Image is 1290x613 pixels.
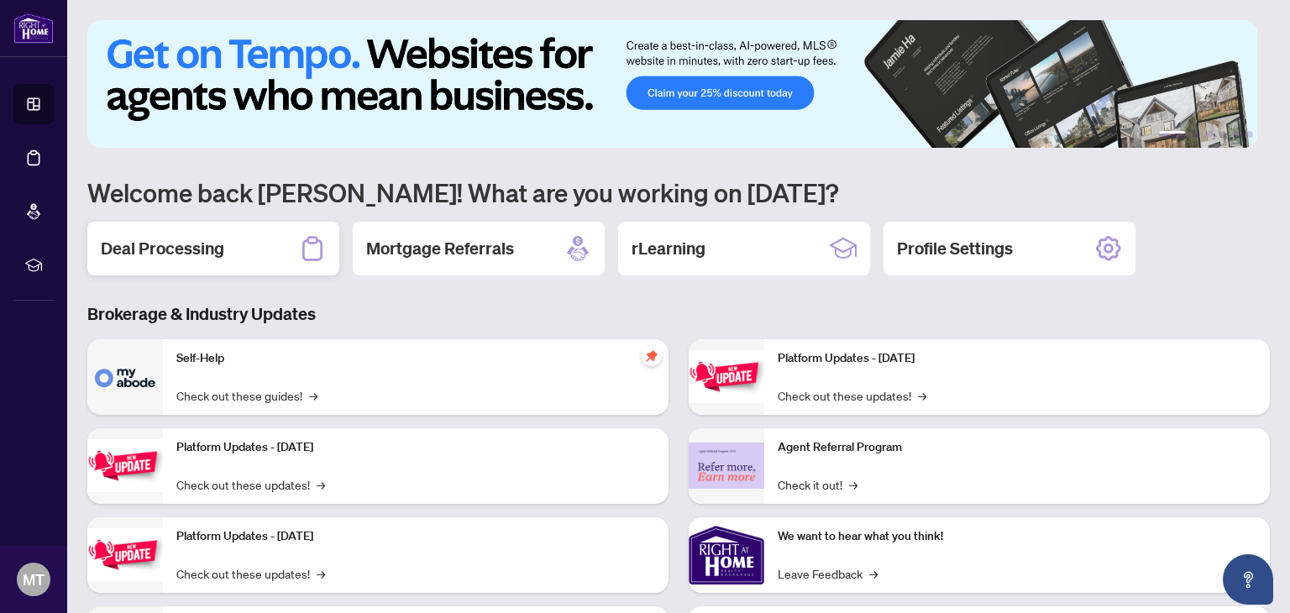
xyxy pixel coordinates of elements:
[176,438,655,457] p: Platform Updates - [DATE]
[778,527,1256,546] p: We want to hear what you think!
[366,237,514,260] h2: Mortgage Referrals
[23,568,45,591] span: MT
[778,475,857,494] a: Check it out!→
[689,517,764,593] img: We want to hear what you think!
[176,386,317,405] a: Check out these guides!→
[1223,554,1273,605] button: Open asap
[309,386,317,405] span: →
[317,475,325,494] span: →
[87,439,163,492] img: Platform Updates - September 16, 2025
[176,475,325,494] a: Check out these updates!→
[87,339,163,415] img: Self-Help
[778,564,878,583] a: Leave Feedback→
[632,237,705,260] h2: rLearning
[1159,131,1186,138] button: 1
[1193,131,1199,138] button: 2
[317,564,325,583] span: →
[87,528,163,581] img: Platform Updates - July 21, 2025
[1219,131,1226,138] button: 4
[13,13,54,44] img: logo
[87,176,1270,208] h1: Welcome back [PERSON_NAME]! What are you working on [DATE]?
[869,564,878,583] span: →
[689,443,764,489] img: Agent Referral Program
[918,386,926,405] span: →
[689,350,764,403] img: Platform Updates - June 23, 2025
[176,564,325,583] a: Check out these updates!→
[87,20,1257,148] img: Slide 0
[176,527,655,546] p: Platform Updates - [DATE]
[101,237,224,260] h2: Deal Processing
[778,386,926,405] a: Check out these updates!→
[778,438,1256,457] p: Agent Referral Program
[897,237,1013,260] h2: Profile Settings
[642,346,662,366] span: pushpin
[1233,131,1240,138] button: 5
[849,475,857,494] span: →
[778,349,1256,368] p: Platform Updates - [DATE]
[1206,131,1213,138] button: 3
[176,349,655,368] p: Self-Help
[1246,131,1253,138] button: 6
[87,302,1270,326] h3: Brokerage & Industry Updates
